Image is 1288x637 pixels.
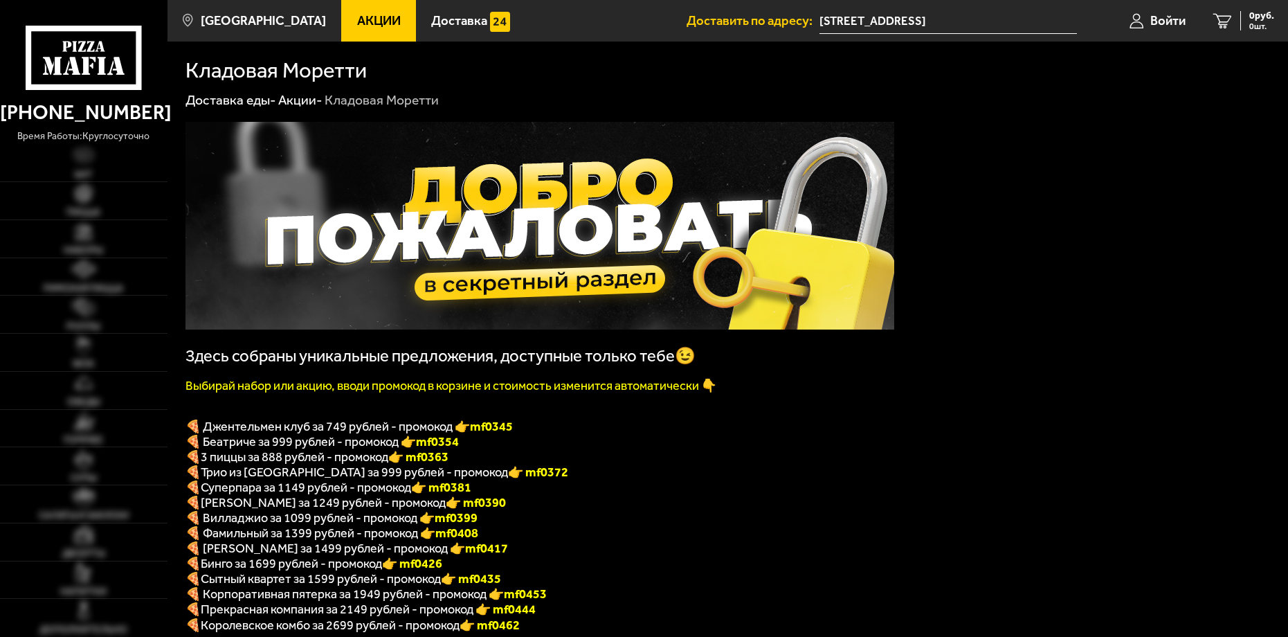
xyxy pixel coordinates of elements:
[185,449,201,465] font: 🍕
[73,359,94,369] span: WOK
[66,208,100,217] span: Пицца
[357,15,401,28] span: Акции
[687,15,819,28] span: Доставить по адресу:
[388,449,448,465] font: 👉 mf0363
[416,434,459,449] b: mf0354
[39,511,129,521] span: Салаты и закуски
[67,397,100,407] span: Обеды
[201,465,508,480] span: Трио из [GEOGRAPHIC_DATA] за 999 рублей - промокод
[819,8,1077,34] span: Комендантский проспект, 8к3
[490,12,510,32] img: 15daf4d41897b9f0e9f617042186c801.svg
[201,495,446,510] span: [PERSON_NAME] за 1249 рублей - промокод
[71,474,97,483] span: Супы
[66,322,100,332] span: Роллы
[185,618,201,633] font: 🍕
[431,15,487,28] span: Доставка
[508,465,568,480] font: 👉 mf0372
[446,495,506,510] b: 👉 mf0390
[201,618,460,633] span: Королевское комбо за 2699 рублей - промокод
[201,15,326,28] span: [GEOGRAPHIC_DATA]
[185,480,201,495] font: 🍕
[185,60,367,81] h1: Кладовая Моретти
[201,602,475,617] span: Прекрасная компания за 2149 рублей - промокод
[185,586,547,602] span: 🍕 Корпоративная пятерка за 1949 рублей - промокод 👉
[475,602,536,617] font: 👉 mf0444
[185,92,276,108] a: Доставка еды-
[382,556,442,571] b: 👉 mf0426
[435,526,478,541] b: mf0408
[185,510,478,526] span: 🍕 Вилладжио за 1099 рублей - промокод 👉
[470,419,513,434] b: mf0345
[201,556,382,571] span: Бинго за 1699 рублей - промокод
[185,378,716,393] font: Выбирай набор или акцию, вводи промокод в корзине и стоимость изменится автоматически 👇
[201,480,411,495] span: Суперпара за 1149 рублей - промокод
[44,284,123,294] span: Римская пицца
[64,436,103,445] span: Горячее
[1150,15,1186,28] span: Войти
[185,346,696,366] span: Здесь собраны уникальные предложения, доступные только тебе😉
[460,618,520,633] font: 👉 mf0462
[74,170,93,180] span: Хит
[1249,22,1274,30] span: 0 шт.
[39,625,127,635] span: Дополнительно
[185,495,201,510] b: 🍕
[64,246,103,255] span: Наборы
[62,549,105,559] span: Десерты
[185,465,201,480] font: 🍕
[411,480,471,495] font: 👉 mf0381
[60,587,107,597] span: Напитки
[441,571,501,586] b: 👉 mf0435
[278,92,323,108] a: Акции-
[185,541,508,556] span: 🍕 [PERSON_NAME] за 1499 рублей - промокод 👉
[504,586,547,602] b: mf0453
[185,556,201,571] b: 🍕
[435,510,478,526] b: mf0399
[325,91,439,109] div: Кладовая Моретти
[465,541,508,556] b: mf0417
[185,434,459,449] span: 🍕 Беатриче за 999 рублей - промокод 👉
[185,571,201,586] b: 🍕
[185,602,201,617] font: 🍕
[185,122,894,330] img: 1024x1024
[201,571,441,586] span: Сытный квартет за 1599 рублей - промокод
[185,419,513,434] span: 🍕 Джентельмен клуб за 749 рублей - промокод 👉
[1249,11,1274,21] span: 0 руб.
[819,8,1077,34] input: Ваш адрес доставки
[201,449,388,465] span: 3 пиццы за 888 рублей - промокод
[185,526,478,541] span: 🍕 Фамильный за 1399 рублей - промокод 👉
